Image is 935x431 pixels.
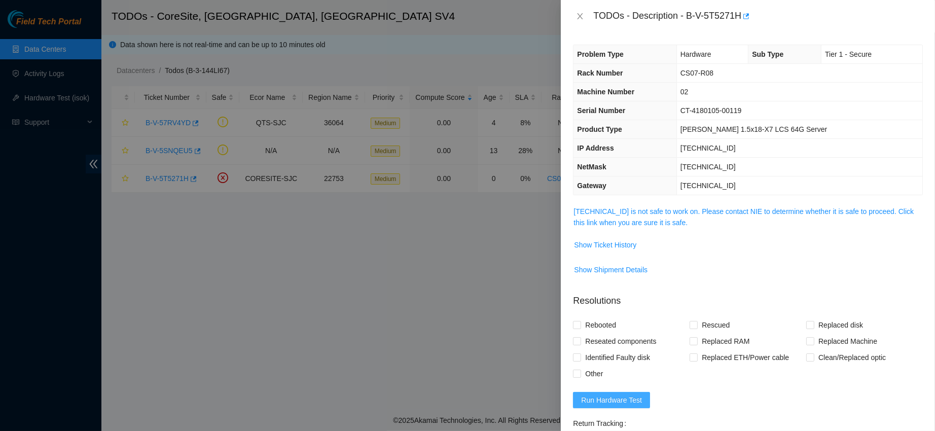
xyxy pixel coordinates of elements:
span: [TECHNICAL_ID] [680,163,736,171]
span: CS07-R08 [680,69,713,77]
span: IP Address [577,144,614,152]
span: Show Ticket History [574,239,636,250]
span: CT-4180105-00119 [680,106,742,115]
span: Replaced disk [814,317,867,333]
span: NetMask [577,163,606,171]
span: Reseated components [581,333,660,349]
span: Show Shipment Details [574,264,648,275]
span: [TECHNICAL_ID] [680,144,736,152]
span: Clean/Replaced optic [814,349,890,366]
span: Problem Type [577,50,624,58]
span: Rebooted [581,317,620,333]
span: Rack Number [577,69,623,77]
span: Replaced Machine [814,333,881,349]
span: Machine Number [577,88,634,96]
button: Show Shipment Details [573,262,648,278]
span: Other [581,366,607,382]
button: Run Hardware Test [573,392,650,408]
span: [TECHNICAL_ID] [680,182,736,190]
span: Replaced ETH/Power cable [698,349,793,366]
div: TODOs - Description - B-V-5T5271H [593,8,923,24]
span: Gateway [577,182,606,190]
p: Resolutions [573,286,923,308]
span: Product Type [577,125,622,133]
span: Sub Type [752,50,783,58]
span: Identified Faulty disk [581,349,654,366]
span: Replaced RAM [698,333,753,349]
a: [TECHNICAL_ID] is not safe to work on. Please contact NIE to determine whether it is safe to proc... [573,207,914,227]
button: Show Ticket History [573,237,637,253]
span: close [576,12,584,20]
span: Rescued [698,317,734,333]
span: 02 [680,88,689,96]
span: Tier 1 - Secure [825,50,872,58]
span: [PERSON_NAME] 1.5x18-X7 LCS 64G Server [680,125,827,133]
span: Run Hardware Test [581,394,642,406]
span: Hardware [680,50,711,58]
button: Close [573,12,587,21]
span: Serial Number [577,106,625,115]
